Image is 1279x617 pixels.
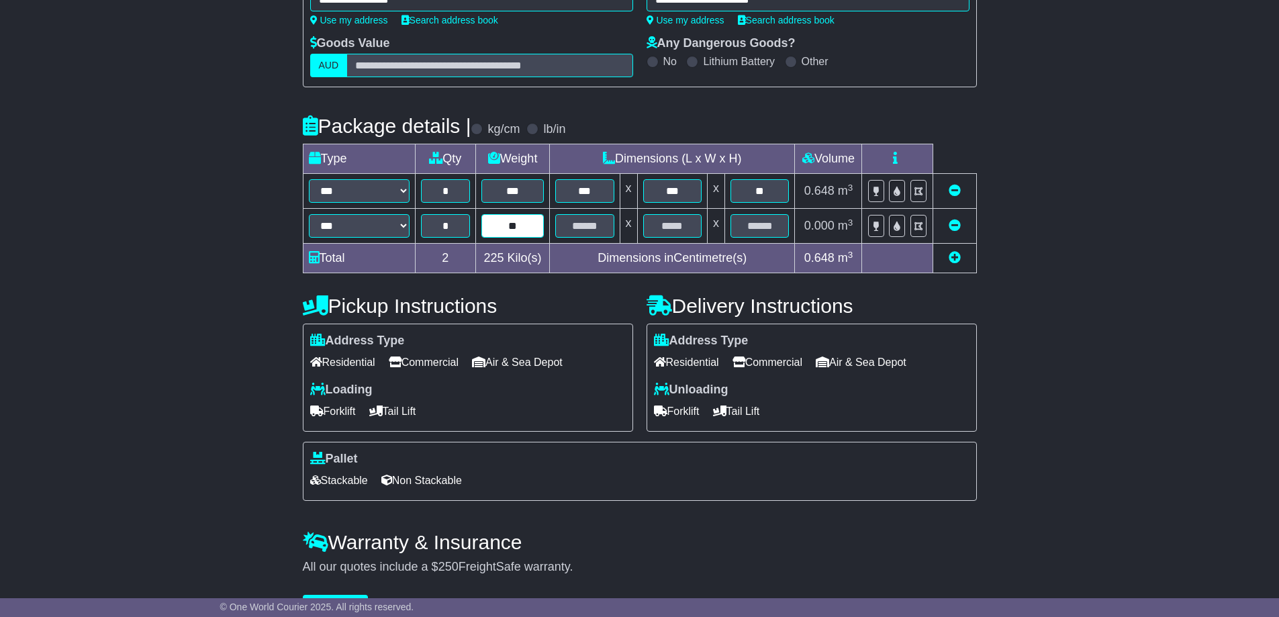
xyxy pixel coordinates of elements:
label: Lithium Battery [703,55,775,68]
sup: 3 [848,183,853,193]
span: Tail Lift [369,401,416,422]
label: Unloading [654,383,728,397]
span: m [838,184,853,197]
span: 0.000 [804,219,835,232]
a: Add new item [949,251,961,265]
span: m [838,251,853,265]
label: AUD [310,54,348,77]
span: Air & Sea Depot [816,352,906,373]
label: Address Type [310,334,405,348]
td: x [620,209,637,244]
label: Loading [310,383,373,397]
a: Search address book [401,15,498,26]
a: Use my address [310,15,388,26]
td: 2 [415,244,476,273]
span: Forklift [654,401,700,422]
td: x [707,209,724,244]
td: Qty [415,144,476,174]
span: Stackable [310,470,368,491]
h4: Package details | [303,115,471,137]
td: Volume [795,144,862,174]
label: No [663,55,677,68]
td: Dimensions (L x W x H) [550,144,795,174]
a: Use my address [647,15,724,26]
label: kg/cm [487,122,520,137]
h4: Delivery Instructions [647,295,977,317]
div: All our quotes include a $ FreightSafe warranty. [303,560,977,575]
td: Weight [476,144,550,174]
span: Commercial [389,352,459,373]
span: Commercial [732,352,802,373]
td: x [620,174,637,209]
span: m [838,219,853,232]
a: Search address book [738,15,835,26]
span: 250 [438,560,459,573]
sup: 3 [848,218,853,228]
h4: Pickup Instructions [303,295,633,317]
span: Residential [310,352,375,373]
span: © One World Courier 2025. All rights reserved. [220,602,414,612]
td: Dimensions in Centimetre(s) [550,244,795,273]
span: 0.648 [804,184,835,197]
span: Air & Sea Depot [472,352,563,373]
span: 0.648 [804,251,835,265]
a: Remove this item [949,184,961,197]
label: Any Dangerous Goods? [647,36,796,51]
span: Forklift [310,401,356,422]
td: Kilo(s) [476,244,550,273]
td: Total [303,244,415,273]
label: Pallet [310,452,358,467]
sup: 3 [848,250,853,260]
span: Non Stackable [381,470,462,491]
span: Tail Lift [713,401,760,422]
span: 225 [484,251,504,265]
label: Address Type [654,334,749,348]
label: Goods Value [310,36,390,51]
label: lb/in [543,122,565,137]
span: Residential [654,352,719,373]
td: Type [303,144,415,174]
label: Other [802,55,828,68]
td: x [707,174,724,209]
h4: Warranty & Insurance [303,531,977,553]
a: Remove this item [949,219,961,232]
